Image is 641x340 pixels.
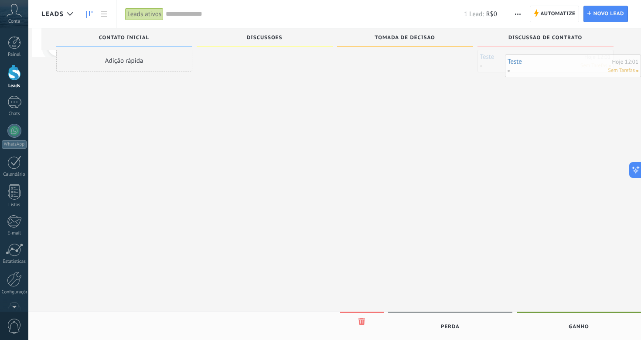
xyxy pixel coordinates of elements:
[24,14,43,21] div: v 4.0.25
[46,51,67,57] div: Domínio
[201,35,328,42] div: Discussões
[14,14,21,21] img: logo_orange.svg
[482,35,609,42] div: Discussão de contrato
[2,202,27,208] div: Listas
[375,35,435,41] span: Tomada de decisão
[2,83,27,89] div: Leads
[2,140,27,149] div: WhatsApp
[14,23,21,30] img: website_grey.svg
[2,172,27,177] div: Calendário
[486,10,497,18] span: R$0
[480,53,583,61] a: Teste
[530,6,579,22] a: Automatize
[508,58,610,65] a: Teste
[2,111,27,117] div: Chats
[99,35,149,41] span: Contato inicial
[540,6,575,22] span: Automatize
[56,50,192,71] div: Adição rápida
[464,10,484,18] span: 1 Lead:
[636,70,638,72] span: Nenhuma tarefa atribuída
[2,231,27,236] div: E-mail
[125,8,164,20] div: Leads ativos
[2,289,27,295] div: Configurações
[508,35,582,41] span: Discussão de contrato
[92,51,99,58] img: tab_keywords_by_traffic_grey.svg
[36,51,43,58] img: tab_domain_overview_orange.svg
[612,59,638,65] div: Hoje 12:01
[341,35,469,42] div: Tomada de decisão
[608,67,635,75] span: Sem Tarefas
[41,10,64,18] span: Leads
[2,259,27,265] div: Estatísticas
[2,52,27,58] div: Painel
[584,54,610,60] div: Hoje 12:01
[23,23,125,30] div: [PERSON_NAME]: [DOMAIN_NAME]
[583,6,628,22] a: Novo lead
[247,35,283,41] span: Discussões
[61,35,188,42] div: Contato inicial
[593,6,624,22] span: Novo lead
[102,51,140,57] div: Palavras-chave
[8,19,20,24] span: Conta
